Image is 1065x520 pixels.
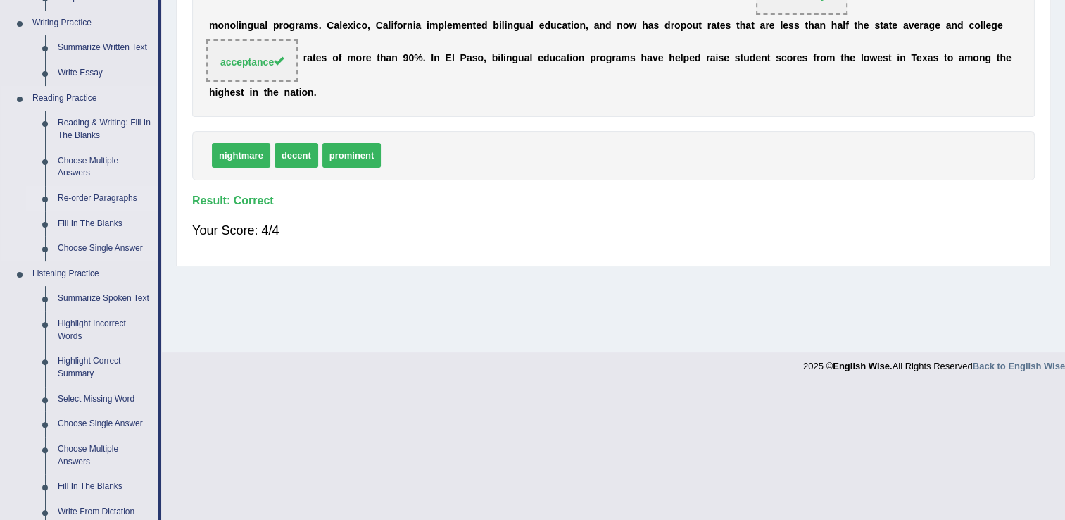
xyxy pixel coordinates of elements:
[275,143,318,168] span: decent
[740,20,746,31] b: h
[675,53,681,64] b: e
[813,53,817,64] b: f
[664,20,671,31] b: d
[617,20,623,31] b: n
[380,53,386,64] b: h
[725,20,731,31] b: s
[438,20,444,31] b: p
[493,20,499,31] b: b
[339,53,342,64] b: f
[236,20,239,31] b: l
[452,53,455,64] b: l
[403,53,409,64] b: 9
[1006,53,1012,64] b: e
[332,53,339,64] b: o
[653,20,659,31] b: s
[51,349,158,386] a: Highlight Correct Summary
[444,20,447,31] b: l
[264,87,267,98] b: t
[776,53,781,64] b: s
[348,20,353,31] b: x
[362,53,365,64] b: r
[718,53,724,64] b: s
[347,53,355,64] b: m
[339,20,342,31] b: l
[854,20,857,31] b: t
[51,236,158,261] a: Choose Single Answer
[888,53,892,64] b: t
[408,53,414,64] b: 0
[686,20,693,31] b: o
[889,20,893,31] b: t
[671,20,674,31] b: r
[313,53,316,64] b: t
[681,20,687,31] b: p
[630,53,636,64] b: s
[361,20,367,31] b: o
[472,20,476,31] b: t
[596,53,600,64] b: r
[308,87,314,98] b: n
[973,53,979,64] b: o
[600,53,606,64] b: o
[386,53,391,64] b: a
[880,20,883,31] b: t
[229,20,236,31] b: o
[857,20,864,31] b: h
[689,53,695,64] b: e
[579,53,585,64] b: n
[353,20,356,31] b: i
[831,20,838,31] b: h
[544,20,550,31] b: d
[765,20,769,31] b: r
[969,20,974,31] b: c
[874,20,880,31] b: s
[567,20,571,31] b: t
[985,53,991,64] b: g
[769,20,775,31] b: e
[669,53,675,64] b: h
[51,186,158,211] a: Re-order Paragraphs
[229,87,235,98] b: e
[579,20,586,31] b: n
[979,53,985,64] b: n
[327,20,334,31] b: C
[531,20,534,31] b: l
[974,20,981,31] b: o
[500,53,503,64] b: l
[914,20,919,31] b: e
[51,437,158,474] a: Choose Multiple Answers
[833,361,892,371] strong: English Wise.
[695,53,701,64] b: d
[241,20,248,31] b: n
[826,53,835,64] b: m
[802,53,807,64] b: s
[767,53,771,64] b: t
[569,53,572,64] b: i
[883,20,889,31] b: a
[711,20,717,31] b: a
[472,53,478,64] b: s
[706,53,710,64] b: r
[653,53,658,64] b: v
[817,53,820,64] b: r
[724,53,729,64] b: e
[693,20,699,31] b: u
[299,87,302,98] b: i
[900,53,906,64] b: n
[224,20,230,31] b: n
[557,20,562,31] b: c
[586,20,588,31] b: ,
[218,87,224,98] b: g
[794,20,800,31] b: s
[783,20,788,31] b: e
[787,53,793,64] b: o
[303,53,307,64] b: r
[389,20,391,31] b: l
[981,20,983,31] b: l
[484,53,486,64] b: ,
[431,53,434,64] b: I
[612,53,615,64] b: r
[539,20,545,31] b: e
[507,20,513,31] b: n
